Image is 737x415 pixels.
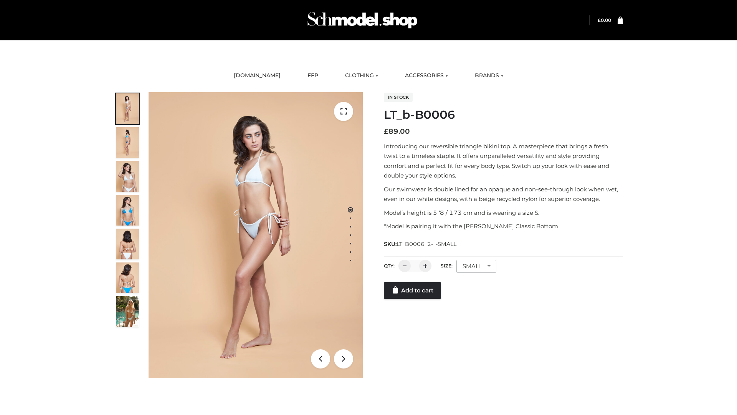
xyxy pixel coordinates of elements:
img: ArielClassicBikiniTop_CloudNine_AzureSky_OW114ECO_2-scaled.jpg [116,127,139,158]
div: SMALL [456,260,496,273]
img: ArielClassicBikiniTop_CloudNine_AzureSky_OW114ECO_4-scaled.jpg [116,195,139,226]
img: ArielClassicBikiniTop_CloudNine_AzureSky_OW114ECO_1 [149,92,363,378]
p: Introducing our reversible triangle bikini top. A masterpiece that brings a fresh twist to a time... [384,141,623,181]
a: BRANDS [469,67,509,84]
label: QTY: [384,263,395,269]
a: CLOTHING [339,67,384,84]
a: £0.00 [598,17,611,23]
p: Model’s height is 5 ‘8 / 173 cm and is wearing a size S. [384,208,623,218]
a: [DOMAIN_NAME] [228,67,286,84]
img: Schmodel Admin 964 [305,5,420,35]
span: £ [384,127,388,136]
span: £ [598,17,601,23]
p: Our swimwear is double lined for an opaque and non-see-through look when wet, even in our white d... [384,184,623,204]
span: LT_B0006_2-_-SMALL [397,241,456,247]
img: Arieltop_CloudNine_AzureSky2.jpg [116,296,139,327]
img: ArielClassicBikiniTop_CloudNine_AzureSky_OW114ECO_3-scaled.jpg [116,161,139,192]
bdi: 0.00 [598,17,611,23]
a: ACCESSORIES [399,67,454,84]
h1: LT_b-B0006 [384,108,623,122]
a: Add to cart [384,282,441,299]
span: In stock [384,93,413,102]
img: ArielClassicBikiniTop_CloudNine_AzureSky_OW114ECO_8-scaled.jpg [116,262,139,293]
img: ArielClassicBikiniTop_CloudNine_AzureSky_OW114ECO_7-scaled.jpg [116,229,139,259]
span: SKU: [384,239,457,249]
a: FFP [302,67,324,84]
p: *Model is pairing it with the [PERSON_NAME] Classic Bottom [384,221,623,231]
label: Size: [441,263,453,269]
bdi: 89.00 [384,127,410,136]
img: ArielClassicBikiniTop_CloudNine_AzureSky_OW114ECO_1-scaled.jpg [116,93,139,124]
